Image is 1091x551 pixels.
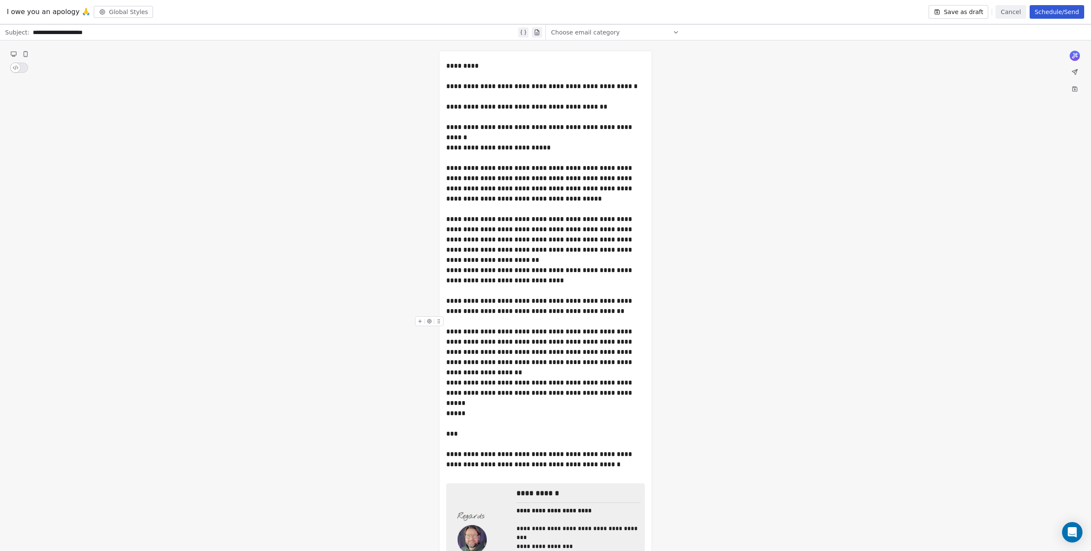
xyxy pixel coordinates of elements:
span: Choose email category [551,28,620,37]
span: I owe you an apology 🙏 [7,7,90,17]
span: Subject: [5,28,29,39]
button: Schedule/Send [1030,5,1084,19]
button: Cancel [996,5,1026,19]
button: Save as draft [929,5,989,19]
button: Global Styles [94,6,153,18]
div: Open Intercom Messenger [1062,522,1082,542]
